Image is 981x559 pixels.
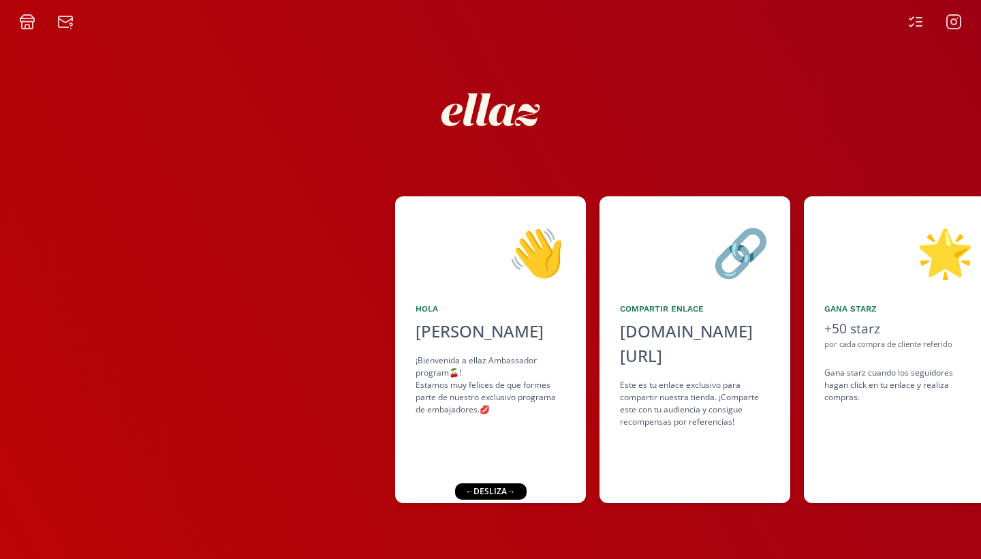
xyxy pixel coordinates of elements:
div: +50 starz [824,319,974,339]
div: ¡Bienvenida a ellaz Ambassador program🍒! Estamos muy felices de que formes parte de nuestro exclu... [416,354,565,416]
div: Gana starz [824,303,974,315]
div: 👋 [416,217,565,286]
div: ← desliza → [454,483,526,500]
div: [PERSON_NAME] [416,319,565,344]
div: 🔗 [620,217,770,286]
div: Hola [416,303,565,315]
div: por cada compra de cliente referido [824,339,974,350]
img: nKmKAABZpYV7 [429,48,552,171]
div: 🌟 [824,217,974,286]
div: Este es tu enlace exclusivo para compartir nuestra tienda. ¡Comparte este con tu audiencia y cons... [620,379,770,428]
div: [DOMAIN_NAME][URL] [620,319,770,368]
div: Compartir Enlace [620,303,770,315]
div: Gana starz cuando los seguidores hagan click en tu enlace y realiza compras . [824,367,974,404]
